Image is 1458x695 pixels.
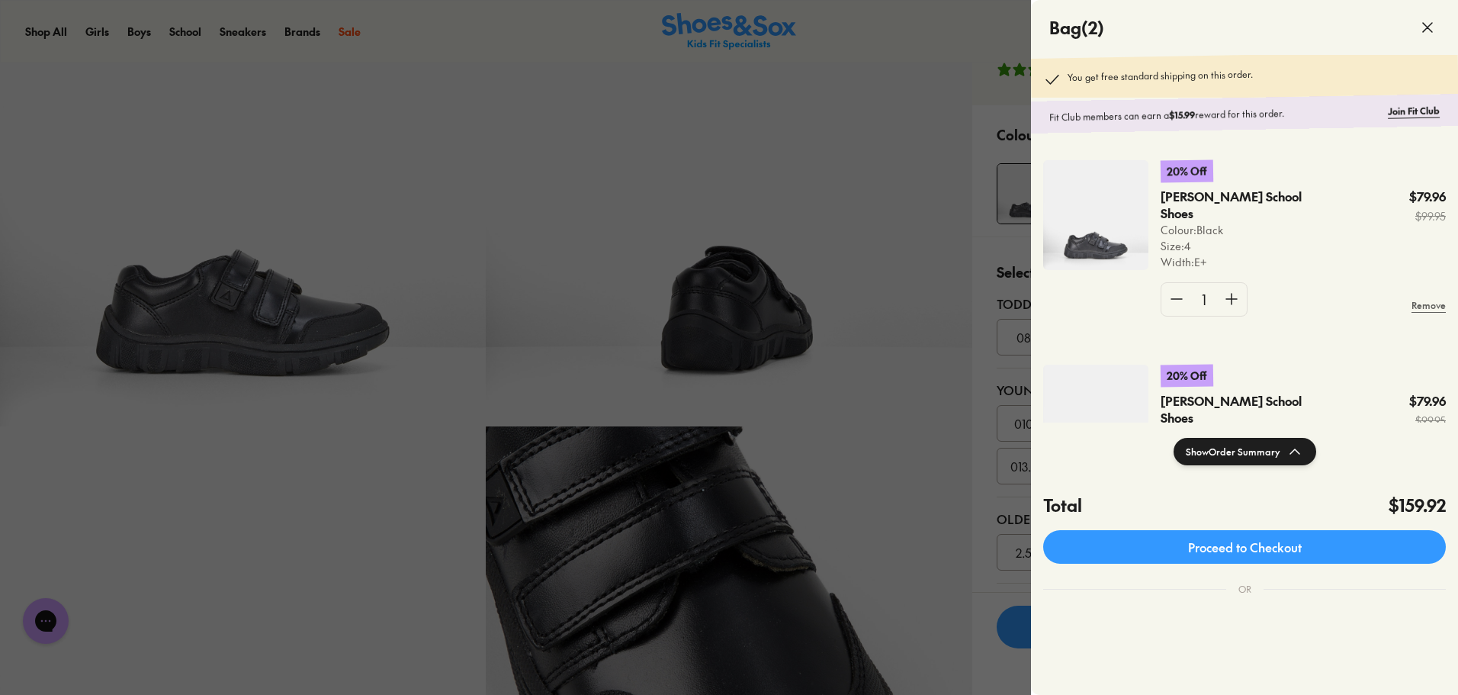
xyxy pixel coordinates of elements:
p: You get free standard shipping on this order. [1068,67,1253,88]
img: 4-107225.jpg [1043,160,1148,270]
button: ShowOrder Summary [1174,438,1316,465]
h4: $159.92 [1389,493,1446,518]
p: $79.96 [1409,393,1446,410]
p: Fit Club members can earn a reward for this order. [1049,105,1382,124]
iframe: PayPal-paypal [1043,626,1446,668]
p: $79.96 [1409,188,1446,205]
a: Join Fit Club [1388,104,1440,118]
h4: Bag ( 2 ) [1049,15,1104,40]
a: Proceed to Checkout [1043,530,1446,564]
p: 20% Off [1161,159,1213,182]
p: [PERSON_NAME] School Shoes [1161,393,1302,426]
p: [PERSON_NAME] School Shoes [1161,188,1302,222]
div: 1 [1192,283,1216,316]
p: Size : 4 [1161,238,1338,254]
p: 20% Off [1161,364,1213,387]
h4: Total [1043,493,1082,518]
img: 4-107225.jpg [1043,365,1148,475]
div: OR [1226,570,1264,608]
button: Gorgias live chat [8,5,53,51]
p: Width : E+ [1161,254,1338,270]
b: $15.99 [1169,108,1195,121]
p: Colour: Black [1161,222,1338,238]
s: $99.95 [1409,208,1446,224]
s: $99.95 [1409,413,1446,429]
